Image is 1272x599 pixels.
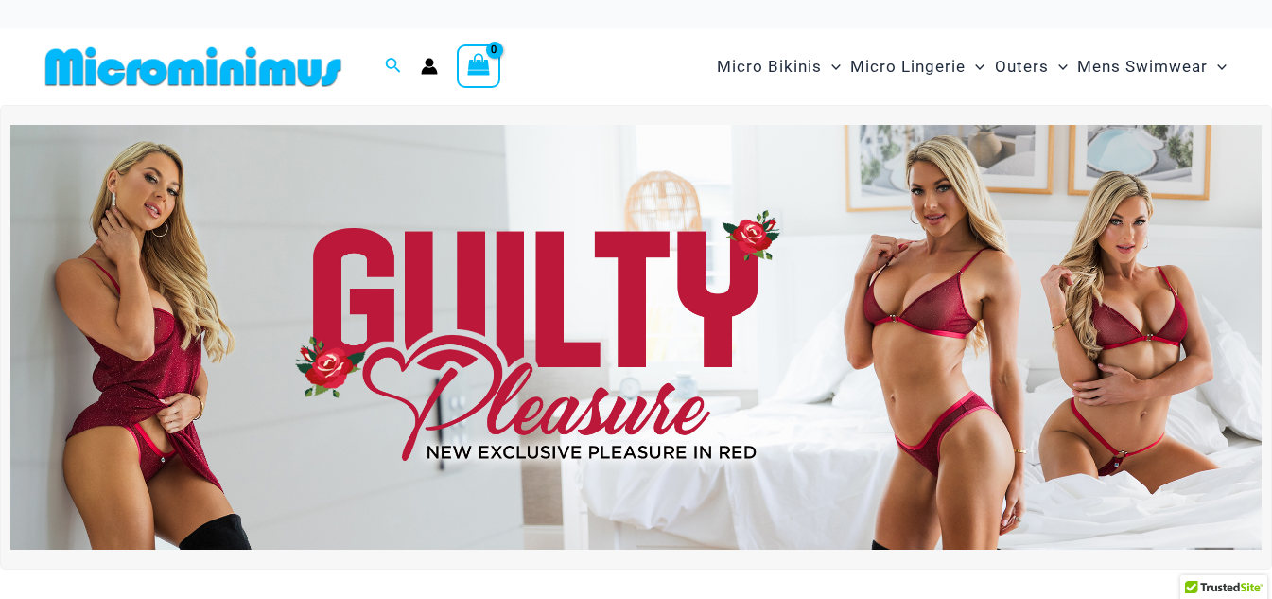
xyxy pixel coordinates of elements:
a: Account icon link [421,58,438,75]
nav: Site Navigation [709,35,1234,98]
span: Menu Toggle [966,43,984,91]
a: OutersMenu ToggleMenu Toggle [990,38,1072,96]
span: Micro Bikinis [717,43,822,91]
span: Mens Swimwear [1077,43,1208,91]
a: Micro LingerieMenu ToggleMenu Toggle [845,38,989,96]
img: MM SHOP LOGO FLAT [38,45,349,88]
a: Search icon link [385,55,402,79]
a: Micro BikinisMenu ToggleMenu Toggle [712,38,845,96]
span: Menu Toggle [822,43,841,91]
img: Guilty Pleasures Red Lingerie [10,125,1262,551]
span: Outers [995,43,1049,91]
span: Menu Toggle [1049,43,1068,91]
span: Micro Lingerie [850,43,966,91]
a: Mens SwimwearMenu ToggleMenu Toggle [1072,38,1231,96]
span: Menu Toggle [1208,43,1227,91]
a: View Shopping Cart, empty [457,44,500,88]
